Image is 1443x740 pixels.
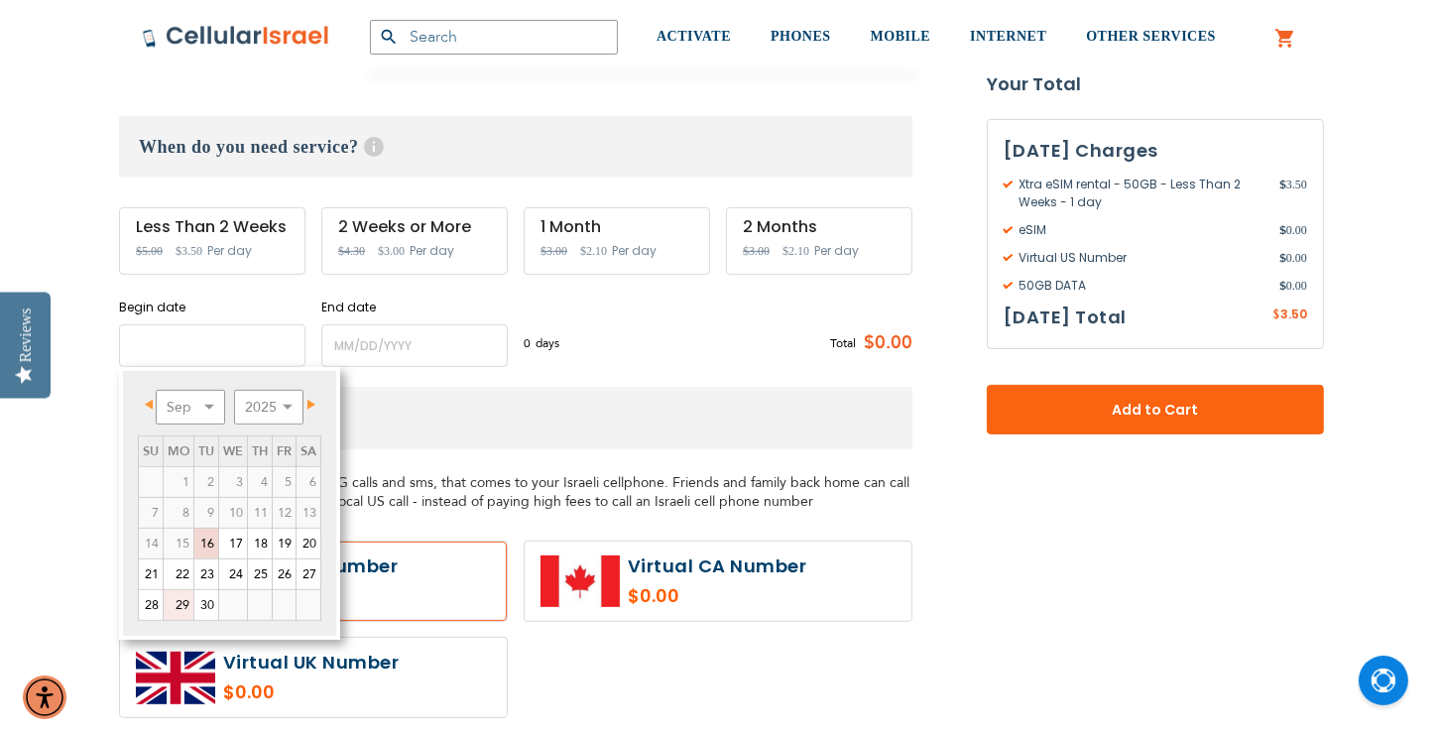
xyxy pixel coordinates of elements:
[1052,400,1259,421] span: Add to Cart
[194,590,218,620] a: 30
[273,498,296,528] span: 12
[164,559,193,589] a: 22
[119,299,305,316] label: Begin date
[164,498,193,528] span: 8
[364,137,384,157] span: Help
[119,116,912,178] h3: When do you need service?
[23,676,66,719] div: Accessibility Menu
[194,498,218,528] span: 9
[1004,176,1279,211] span: Xtra eSIM rental - 50GB - Less Than 2 Weeks - 1 day
[219,529,247,558] a: 17
[176,244,202,258] span: $3.50
[273,559,296,589] a: 26
[1086,29,1216,44] span: OTHER SERVICES
[410,242,454,260] span: Per day
[1279,277,1286,295] span: $
[536,334,559,352] span: days
[164,590,193,620] a: 29
[207,242,252,260] span: Per day
[871,29,931,44] span: MOBILE
[297,467,320,497] span: 6
[139,529,163,558] span: 14
[524,334,536,352] span: 0
[970,29,1046,44] span: INTERNET
[17,308,35,362] div: Reviews
[370,20,618,55] input: Search
[814,242,859,260] span: Per day
[252,442,268,460] span: Thursday
[219,467,247,497] span: 3
[297,498,320,528] span: 13
[164,529,193,558] span: 15
[541,218,693,236] div: 1 Month
[1280,306,1307,322] span: 3.50
[119,473,909,511] span: A local number with INCOMING calls and sms, that comes to your Israeli cellphone. Friends and fam...
[142,25,330,49] img: Cellular Israel Logo
[987,385,1324,434] button: Add to Cart
[580,244,607,258] span: $2.10
[612,242,657,260] span: Per day
[234,390,303,425] select: Select year
[1004,221,1279,239] span: eSIM
[541,244,567,258] span: $3.00
[219,559,247,589] a: 24
[1279,249,1286,267] span: $
[1279,176,1307,211] span: 3.50
[248,498,272,528] span: 11
[321,324,508,367] input: MM/DD/YYYY
[139,498,163,528] span: 7
[1279,221,1307,239] span: 0.00
[194,467,218,497] span: 2
[248,467,272,497] span: 4
[301,442,316,460] span: Saturday
[657,29,731,44] span: ACTIVATE
[273,529,296,558] a: 19
[1004,136,1307,166] h3: [DATE] Charges
[248,529,272,558] a: 18
[1004,303,1127,332] h3: [DATE] Total
[1004,277,1279,295] span: 50GB DATA
[248,559,272,589] a: 25
[136,218,289,236] div: Less Than 2 Weeks
[297,559,320,589] a: 27
[194,529,218,558] a: 16
[321,299,508,316] label: End date
[743,244,770,258] span: $3.00
[219,498,247,528] span: 10
[338,244,365,258] span: $4.30
[1279,221,1286,239] span: $
[743,218,896,236] div: 2 Months
[145,400,153,410] span: Prev
[830,334,856,352] span: Total
[782,244,809,258] span: $2.10
[856,328,912,358] span: $0.00
[273,467,296,497] span: 5
[1279,277,1307,295] span: 0.00
[1272,307,1280,324] span: $
[378,244,405,258] span: $3.00
[307,400,315,410] span: Next
[1004,249,1279,267] span: Virtual US Number
[139,590,163,620] a: 28
[987,69,1324,99] strong: Your Total
[295,393,319,418] a: Next
[277,442,292,460] span: Friday
[164,467,193,497] span: 1
[198,442,214,460] span: Tuesday
[771,29,831,44] span: PHONES
[119,324,305,367] input: MM/DD/YYYY
[223,442,243,460] span: Wednesday
[140,393,165,418] a: Prev
[297,529,320,558] a: 20
[143,442,159,460] span: Sunday
[156,390,225,425] select: Select month
[136,244,163,258] span: $5.00
[1279,249,1307,267] span: 0.00
[1279,176,1286,193] span: $
[139,559,163,589] a: 21
[338,218,491,236] div: 2 Weeks or More
[168,442,189,460] span: Monday
[194,559,218,589] a: 23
